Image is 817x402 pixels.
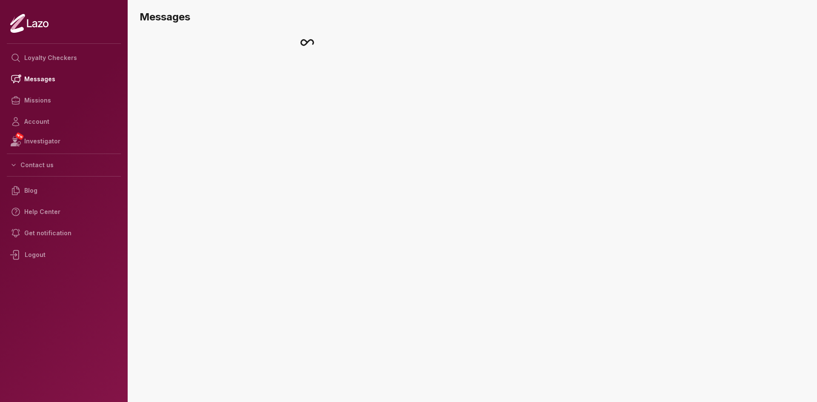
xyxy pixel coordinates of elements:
[140,10,810,24] h3: Messages
[7,47,121,68] a: Loyalty Checkers
[7,90,121,111] a: Missions
[7,201,121,222] a: Help Center
[7,222,121,244] a: Get notification
[7,132,121,150] a: NEWInvestigator
[7,157,121,173] button: Contact us
[7,244,121,266] div: Logout
[15,132,24,140] span: NEW
[7,68,121,90] a: Messages
[7,180,121,201] a: Blog
[7,111,121,132] a: Account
